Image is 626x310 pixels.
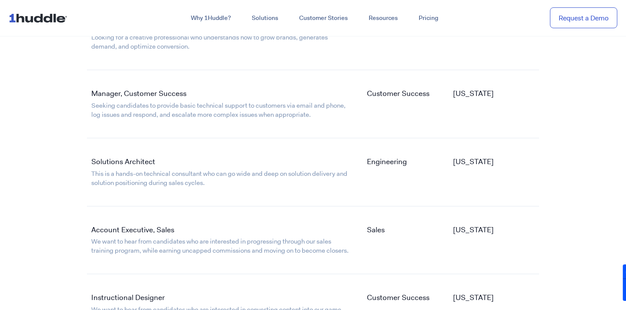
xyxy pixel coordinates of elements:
[289,10,358,26] a: Customer Stories
[91,33,328,51] a: Looking for a creative professional who understands how to grow brands, generates demand, and opt...
[453,89,494,98] a: [US_STATE]
[91,237,349,255] a: We want to hear from candidates who are interested in progressing through our sales training prog...
[180,10,241,26] a: Why 1Huddle?
[367,225,385,234] a: Sales
[453,293,494,302] a: [US_STATE]
[367,293,430,302] a: Customer Success
[91,101,346,119] a: Seeking candidates to provide basic technical support to customers via email and phone, log issue...
[550,7,617,29] a: Request a Demo
[91,89,186,98] a: Manager, Customer Success
[91,169,347,187] a: This is a hands-on technical consultant who can go wide and deep on solution delivery and solutio...
[453,225,494,234] a: [US_STATE]
[91,157,155,166] a: Solutions Architect
[241,10,289,26] a: Solutions
[9,10,71,26] img: ...
[367,157,407,166] a: Engineering
[453,157,494,166] a: [US_STATE]
[367,89,430,98] a: Customer Success
[91,293,165,302] a: Instructional Designer
[408,10,449,26] a: Pricing
[358,10,408,26] a: Resources
[91,225,174,234] a: Account Executive, Sales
